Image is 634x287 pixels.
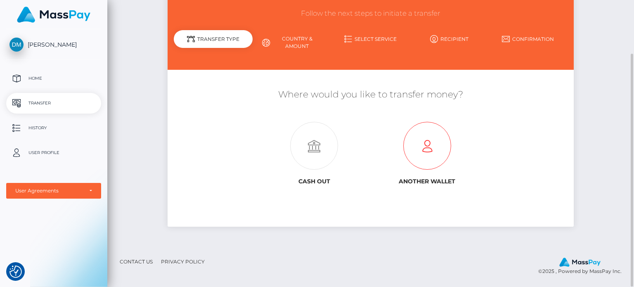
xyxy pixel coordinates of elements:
h6: Cash out [264,178,364,185]
a: Recipient [410,32,489,46]
a: Confirmation [489,32,568,46]
div: Transfer Type [174,30,253,48]
a: Country & Amount [253,32,331,53]
a: Select Service [331,32,410,46]
button: Consent Preferences [9,266,22,278]
p: History [9,122,98,134]
h6: Another wallet [377,178,477,185]
span: [PERSON_NAME] [6,41,101,48]
div: User Agreements [15,187,83,194]
p: Transfer [9,97,98,109]
p: User Profile [9,147,98,159]
button: User Agreements [6,183,101,199]
a: Transfer [6,93,101,114]
a: Contact Us [116,255,156,268]
div: © 2025 , Powered by MassPay Inc. [538,257,628,275]
p: Home [9,72,98,85]
img: MassPay [17,7,90,23]
h3: Follow the next steps to initiate a transfer [174,9,567,19]
a: Home [6,68,101,89]
a: Privacy Policy [158,255,208,268]
img: Revisit consent button [9,266,22,278]
img: MassPay [559,258,601,267]
a: User Profile [6,142,101,163]
h5: Where would you like to transfer money? [174,88,567,101]
a: History [6,118,101,138]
